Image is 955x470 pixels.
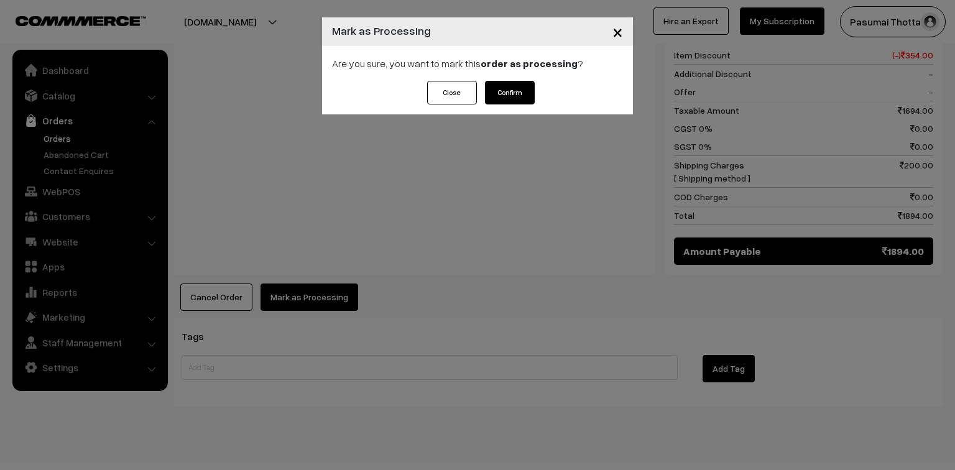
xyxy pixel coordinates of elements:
[485,81,535,104] button: Confirm
[612,20,623,43] span: ×
[322,46,633,81] div: Are you sure, you want to mark this ?
[427,81,477,104] button: Close
[602,12,633,51] button: Close
[332,22,431,39] h4: Mark as Processing
[481,57,578,70] strong: order as processing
